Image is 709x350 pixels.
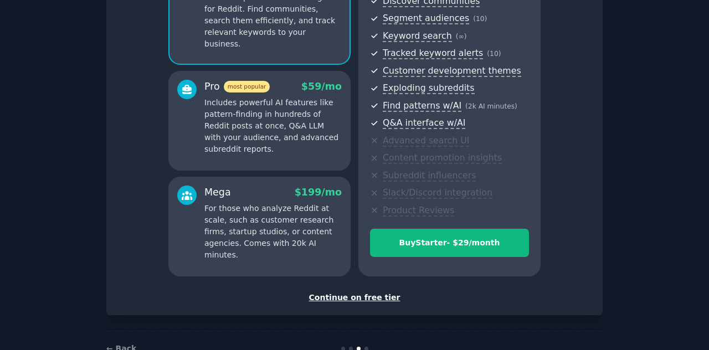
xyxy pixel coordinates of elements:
[301,81,342,92] span: $ 59 /mo
[465,102,517,110] span: ( 2k AI minutes )
[473,15,487,23] span: ( 10 )
[371,237,528,249] div: Buy Starter - $ 29 /month
[383,100,461,112] span: Find patterns w/AI
[487,50,501,58] span: ( 10 )
[204,80,270,94] div: Pro
[383,65,521,77] span: Customer development themes
[204,186,231,199] div: Mega
[383,205,454,217] span: Product Reviews
[383,135,469,147] span: Advanced search UI
[118,292,591,303] div: Continue on free tier
[370,229,529,257] button: BuyStarter- $29/month
[224,81,270,92] span: most popular
[456,33,467,40] span: ( ∞ )
[383,48,483,59] span: Tracked keyword alerts
[383,13,469,24] span: Segment audiences
[383,83,474,94] span: Exploding subreddits
[383,30,452,42] span: Keyword search
[204,97,342,155] p: Includes powerful AI features like pattern-finding in hundreds of Reddit posts at once, Q&A LLM w...
[295,187,342,198] span: $ 199 /mo
[383,187,492,199] span: Slack/Discord integration
[383,117,465,129] span: Q&A interface w/AI
[383,152,502,164] span: Content promotion insights
[204,203,342,261] p: For those who analyze Reddit at scale, such as customer research firms, startup studios, or conte...
[383,170,476,182] span: Subreddit influencers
